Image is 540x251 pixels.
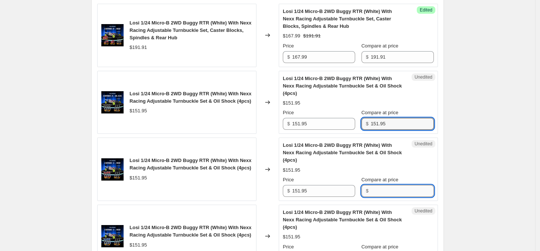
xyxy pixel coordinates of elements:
span: $ [287,188,290,194]
span: Losi 1/24 Micro-B 2WD Buggy RTR (White) With Nexx Racing Adjustable Turnbuckle Set & Oil Shock (4... [130,91,252,104]
div: $151.95 [283,233,300,241]
span: Unedited [415,74,432,80]
span: $ [366,121,369,126]
span: Losi 1/24 Micro-B 2WD Buggy RTR (White) With Nexx Racing Adjustable Turnbuckle Set & Oil Shock (4... [283,209,402,230]
div: $151.95 [130,174,147,182]
strike: $191.91 [303,32,321,40]
div: $151.95 [130,107,147,115]
span: Losi 1/24 Micro-B 2WD Buggy RTR (White) With Nexx Racing Adjustable Turnbuckle Set, Caster Blocks... [130,20,252,40]
div: $191.91 [130,44,147,51]
span: $ [287,121,290,126]
span: Unedited [415,141,432,147]
span: Price [283,177,294,182]
span: Compare at price [361,177,399,182]
div: $151.95 [283,166,300,174]
span: Price [283,110,294,115]
img: Combo_4_Losi_-1080-HD_80x.jpg [101,24,124,46]
span: Price [283,43,294,49]
span: Losi 1/24 Micro-B 2WD Buggy RTR (White) With Nexx Racing Adjustable Turnbuckle Set & Oil Shock (4... [130,225,252,238]
div: $151.95 [283,99,300,107]
div: $167.99 [283,32,300,40]
img: Combo_7_Losi_-1080_BL-HD_ec3b337d-5cf5-4988-b455-2fbbcc391563_80x.jpg [101,225,124,247]
span: $ [366,188,369,194]
span: Losi 1/24 Micro-B 2WD Buggy RTR (White) With Nexx Racing Adjustable Turnbuckle Set & Oil Shock (4... [130,158,252,171]
span: Losi 1/24 Micro-B 2WD Buggy RTR (White) With Nexx Racing Adjustable Turnbuckle Set & Oil Shock (4... [283,76,402,96]
span: Compare at price [361,110,399,115]
span: Price [283,244,294,250]
img: Combo_5_Losi_-1080-HD_80x.jpg [101,91,124,113]
img: Combo_6_Losi_-1080_R-HD_80x.jpg [101,158,124,181]
span: Losi 1/24 Micro-B 2WD Buggy RTR (White) With Nexx Racing Adjustable Turnbuckle Set, Caster Blocks... [283,9,392,29]
span: Edited [420,7,432,13]
span: Losi 1/24 Micro-B 2WD Buggy RTR (White) With Nexx Racing Adjustable Turnbuckle Set & Oil Shock (4... [283,142,402,163]
span: Compare at price [361,43,399,49]
span: Unedited [415,208,432,214]
div: $151.95 [130,241,147,249]
span: Compare at price [361,244,399,250]
span: $ [366,54,369,60]
span: $ [287,54,290,60]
